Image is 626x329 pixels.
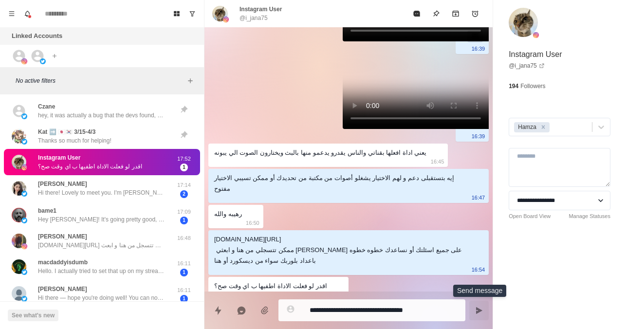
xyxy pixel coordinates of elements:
p: Instagram User [509,49,562,60]
img: picture [12,286,26,301]
span: 1 [180,295,188,303]
button: Add filters [184,75,196,87]
span: 1 [180,269,188,276]
button: See what's new [8,310,58,321]
button: Add account [49,50,60,62]
div: يعني اداة افعلها بقناتي والناس يقدرو يدعمو منها بالبث ويختارون الصوت الي يبونه [214,147,426,158]
img: picture [212,6,228,21]
p: Hey [PERSON_NAME]! It's going pretty good, I like how it adds some fun to the stream. There are a... [38,215,165,224]
a: Open Board View [509,212,551,220]
p: 16:11 [172,259,196,268]
button: Notifications [19,6,35,21]
button: Send message [469,301,489,320]
img: picture [21,191,27,197]
p: No active filters [16,76,184,85]
div: Hamza [515,122,538,132]
p: Instagram User [239,5,282,14]
div: Remove Hamza [538,122,549,132]
p: 194 [509,82,518,91]
img: picture [12,234,26,248]
div: إيه بتستقبلى دعم و لهم الاختيار يشغلو أصوات من مكتبة من تحديدك أو ممكن تسيبي الاختيار مفتوح [214,173,467,194]
button: Pin [426,4,446,23]
p: 17:52 [172,155,196,163]
p: 16:48 [172,234,196,242]
span: 1 [180,164,188,171]
img: picture [21,218,27,223]
div: رهيبه والله [214,209,242,219]
p: Linked Accounts [12,31,62,41]
button: Board View [169,6,184,21]
p: 16:54 [472,264,485,275]
p: [DOMAIN_NAME][URL] ممكن تتسجل من هنا و ابعث [PERSON_NAME] على جميع اسئلتك أو نساعدك خطوه خطوه باع... [38,241,165,250]
p: [PERSON_NAME] [38,180,87,188]
img: picture [21,139,27,145]
img: picture [12,155,26,169]
img: picture [533,32,539,38]
button: Add media [255,301,275,320]
span: 1 [180,217,188,224]
p: اقدر لو فعلت الاداة اطفيها ب اي وقت صح؟ [38,162,142,171]
button: Quick replies [208,301,228,320]
p: macdaddyisdumb [38,258,88,267]
img: picture [12,259,26,274]
button: Menu [4,6,19,21]
img: picture [509,8,538,37]
p: 17:14 [172,181,196,189]
img: picture [21,243,27,249]
p: Followers [520,82,545,91]
p: Czane [38,102,55,111]
p: @i_jana75 [239,14,268,22]
img: picture [21,296,27,302]
p: [PERSON_NAME] [38,285,87,293]
p: 17:52 [331,290,345,300]
p: bame1 [38,206,56,215]
button: Mark as read [407,4,426,23]
button: Reply with AI [232,301,251,320]
div: [DOMAIN_NAME][URL] ممكن تتسجلي من هنا و ابعثي [PERSON_NAME] على جميع اسئلتك أو نساعدك خطوه خطوه ب... [214,234,467,266]
button: Show unread conversations [184,6,200,21]
p: hey, it was actually a bug that the devs found, they had pushed up a short-term fix while they pa... [38,111,165,120]
p: 16:39 [472,43,485,54]
img: picture [40,58,46,64]
img: picture [12,129,26,144]
p: Thanks so much for helping! [38,136,111,145]
span: 2 [180,190,188,198]
p: 16:50 [246,218,259,228]
img: picture [223,17,229,22]
p: 16:47 [472,192,485,203]
p: 16:45 [431,156,444,167]
a: @i_jana75 [509,61,545,70]
img: picture [21,113,27,119]
img: picture [21,164,27,170]
p: Hi there — hope you're doing well! You can now access original shares (Primary Market) of 𝑬𝘭𝗼𝓷 ⓜ𝖚... [38,293,165,302]
p: [PERSON_NAME] [38,232,87,241]
p: 17:09 [172,208,196,216]
button: Archive [446,4,465,23]
a: Manage Statuses [569,212,610,220]
img: picture [12,181,26,196]
p: Kat ➡️ 🇯🇵🇰🇷 3/15-4/3 [38,128,95,136]
p: Hi there! Lovely to meet you. I'm [PERSON_NAME] currently based in the [GEOGRAPHIC_DATA] I'm a re... [38,188,165,197]
button: Add reminder [465,4,485,23]
img: picture [21,269,27,275]
img: picture [21,58,27,64]
p: Instagram User [38,153,80,162]
p: Hello. I actually tried to set that up on my stream a few months ago (not using my voice but usin... [38,267,165,275]
p: 16:11 [172,286,196,294]
p: 16:39 [472,131,485,142]
div: اقدر لو فعلت الاداة اطفيها ب اي وقت صح؟ [214,281,327,292]
img: picture [12,208,26,222]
